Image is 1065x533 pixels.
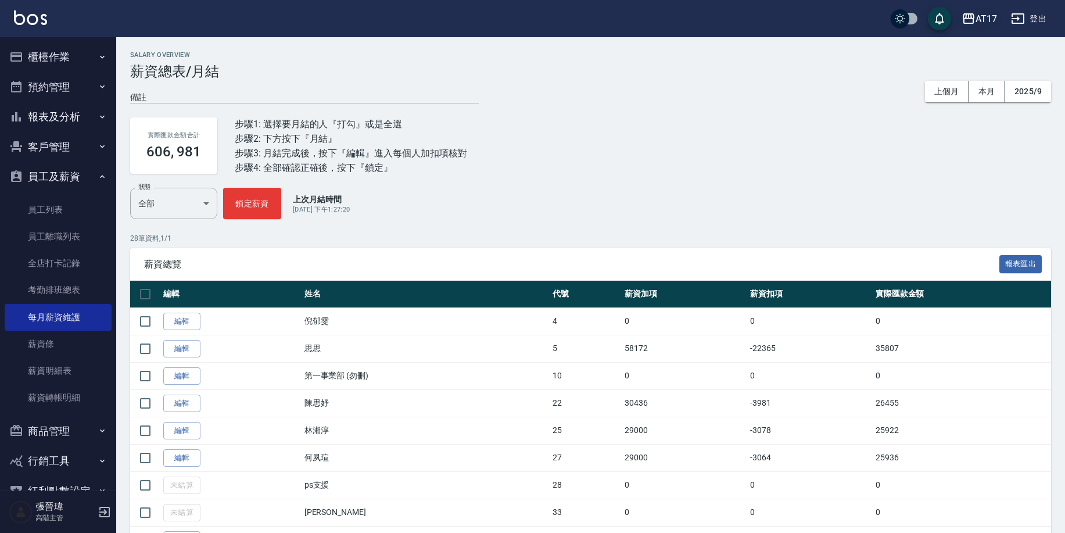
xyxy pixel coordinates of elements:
[873,499,1051,526] td: 0
[302,362,550,389] td: 第一事業部 (勿刪)
[302,307,550,335] td: 倪郁雯
[302,499,550,526] td: [PERSON_NAME]
[14,10,47,25] img: Logo
[976,12,997,26] div: AT17
[5,476,112,506] button: 紅利點數設定
[873,281,1051,308] th: 實際匯款金額
[35,501,95,513] h5: 張晉瑋
[747,499,873,526] td: 0
[969,81,1005,102] button: 本月
[550,471,622,499] td: 28
[302,281,550,308] th: 姓名
[747,335,873,362] td: -22365
[550,362,622,389] td: 10
[130,63,1051,80] h3: 薪資總表/月結
[550,281,622,308] th: 代號
[5,102,112,132] button: 報表及分析
[235,146,467,160] div: 步驟3: 月結完成後，按下『編輯』進入每個人加扣項核對
[5,304,112,331] a: 每月薪資維護
[550,389,622,417] td: 22
[925,81,969,102] button: 上個月
[747,444,873,471] td: -3064
[293,206,350,213] span: [DATE] 下午1:27:20
[1005,81,1051,102] button: 2025/9
[302,389,550,417] td: 陳思妤
[223,188,281,219] button: 鎖定薪資
[146,144,202,160] h3: 606, 981
[160,281,302,308] th: 編輯
[1006,8,1051,30] button: 登出
[747,471,873,499] td: 0
[747,417,873,444] td: -3078
[138,183,150,191] label: 狀態
[622,471,747,499] td: 0
[622,307,747,335] td: 0
[622,417,747,444] td: 29000
[5,446,112,476] button: 行銷工具
[622,335,747,362] td: 58172
[622,499,747,526] td: 0
[235,131,467,146] div: 步驟2: 下方按下『月結』
[873,471,1051,499] td: 0
[957,7,1002,31] button: AT17
[235,160,467,175] div: 步驟4: 全部確認正確後，按下『鎖定』
[5,277,112,303] a: 考勤排班總表
[999,255,1042,273] button: 報表匯出
[873,389,1051,417] td: 26455
[5,72,112,102] button: 預約管理
[163,313,200,331] a: 編輯
[5,357,112,384] a: 薪資明細表
[873,417,1051,444] td: 25922
[5,250,112,277] a: 全店打卡記錄
[5,42,112,72] button: 櫃檯作業
[35,513,95,523] p: 高階主管
[302,335,550,362] td: 思思
[5,196,112,223] a: 員工列表
[873,335,1051,362] td: 35807
[622,281,747,308] th: 薪資加項
[302,417,550,444] td: 林湘淳
[5,132,112,162] button: 客戶管理
[550,417,622,444] td: 25
[130,188,217,219] div: 全部
[873,444,1051,471] td: 25936
[235,117,467,131] div: 步驟1: 選擇要月結的人『打勾』或是全選
[302,444,550,471] td: 何夙瑄
[163,449,200,467] a: 編輯
[163,395,200,413] a: 編輯
[747,362,873,389] td: 0
[622,362,747,389] td: 0
[163,422,200,440] a: 編輯
[144,131,203,139] h2: 實際匯款金額合計
[873,307,1051,335] td: 0
[9,500,33,524] img: Person
[747,389,873,417] td: -3981
[550,444,622,471] td: 27
[130,233,1051,244] p: 28 筆資料, 1 / 1
[622,444,747,471] td: 29000
[293,194,350,205] p: 上次月結時間
[5,223,112,250] a: 員工離職列表
[550,499,622,526] td: 33
[747,307,873,335] td: 0
[999,258,1042,269] a: 報表匯出
[622,389,747,417] td: 30436
[550,307,622,335] td: 4
[302,471,550,499] td: ps支援
[130,51,1051,59] h2: Salary Overview
[5,384,112,411] a: 薪資轉帳明細
[747,281,873,308] th: 薪資扣項
[873,362,1051,389] td: 0
[144,259,999,270] span: 薪資總覽
[163,367,200,385] a: 編輯
[163,340,200,358] a: 編輯
[5,416,112,446] button: 商品管理
[5,162,112,192] button: 員工及薪資
[5,331,112,357] a: 薪資條
[928,7,951,30] button: save
[550,335,622,362] td: 5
